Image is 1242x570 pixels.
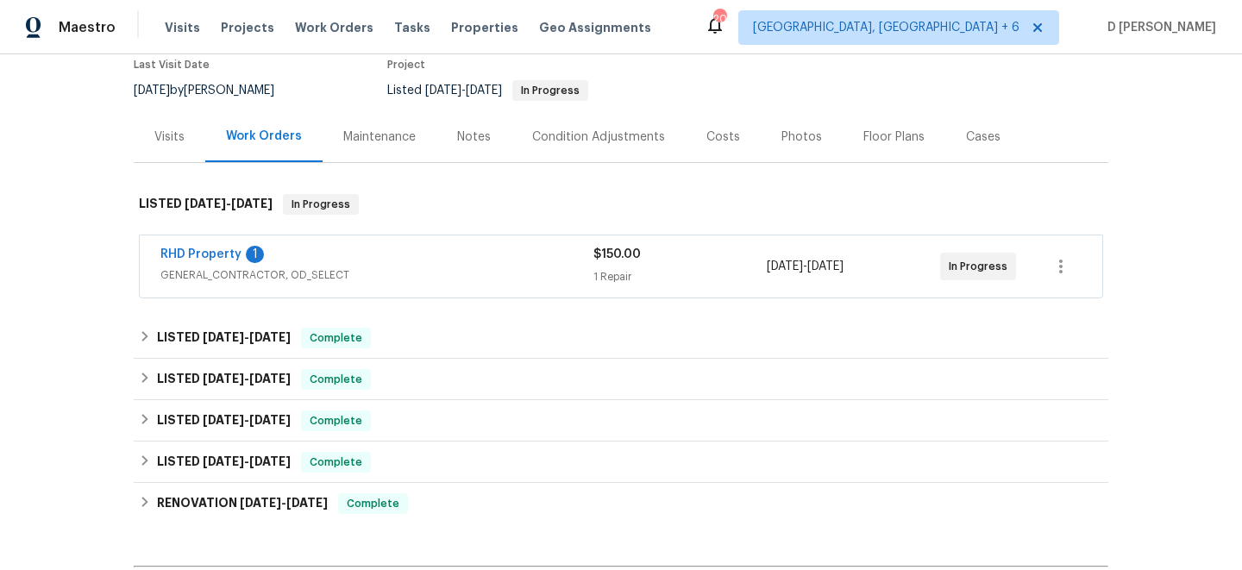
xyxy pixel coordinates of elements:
[340,495,406,512] span: Complete
[457,128,491,146] div: Notes
[157,328,291,348] h6: LISTED
[134,483,1108,524] div: RENOVATION [DATE]-[DATE]Complete
[134,317,1108,359] div: LISTED [DATE]-[DATE]Complete
[134,442,1108,483] div: LISTED [DATE]-[DATE]Complete
[249,455,291,467] span: [DATE]
[781,128,822,146] div: Photos
[203,455,244,467] span: [DATE]
[1101,19,1216,36] span: D [PERSON_NAME]
[466,85,502,97] span: [DATE]
[185,197,273,210] span: -
[303,412,369,429] span: Complete
[539,19,651,36] span: Geo Assignments
[154,128,185,146] div: Visits
[249,373,291,385] span: [DATE]
[343,128,416,146] div: Maintenance
[240,497,328,509] span: -
[203,455,291,467] span: -
[203,414,244,426] span: [DATE]
[221,19,274,36] span: Projects
[863,128,925,146] div: Floor Plans
[203,331,291,343] span: -
[246,246,264,263] div: 1
[767,258,844,275] span: -
[139,194,273,215] h6: LISTED
[514,85,586,96] span: In Progress
[767,260,803,272] span: [DATE]
[203,373,244,385] span: [DATE]
[394,22,430,34] span: Tasks
[203,373,291,385] span: -
[286,497,328,509] span: [DATE]
[706,128,740,146] div: Costs
[593,268,767,285] div: 1 Repair
[134,359,1108,400] div: LISTED [DATE]-[DATE]Complete
[593,248,641,260] span: $150.00
[807,260,844,272] span: [DATE]
[451,19,518,36] span: Properties
[134,177,1108,232] div: LISTED [DATE]-[DATE]In Progress
[425,85,502,97] span: -
[285,196,357,213] span: In Progress
[160,266,593,284] span: GENERAL_CONTRACTOR, OD_SELECT
[240,497,281,509] span: [DATE]
[249,331,291,343] span: [DATE]
[59,19,116,36] span: Maestro
[157,452,291,473] h6: LISTED
[185,197,226,210] span: [DATE]
[160,248,241,260] a: RHD Property
[203,331,244,343] span: [DATE]
[303,371,369,388] span: Complete
[134,60,210,70] span: Last Visit Date
[753,19,1019,36] span: [GEOGRAPHIC_DATA], [GEOGRAPHIC_DATA] + 6
[203,414,291,426] span: -
[387,85,588,97] span: Listed
[165,19,200,36] span: Visits
[532,128,665,146] div: Condition Adjustments
[157,410,291,431] h6: LISTED
[157,369,291,390] h6: LISTED
[303,454,369,471] span: Complete
[134,80,295,101] div: by [PERSON_NAME]
[387,60,425,70] span: Project
[303,329,369,347] span: Complete
[134,85,170,97] span: [DATE]
[713,10,725,28] div: 204
[249,414,291,426] span: [DATE]
[157,493,328,514] h6: RENOVATION
[295,19,373,36] span: Work Orders
[966,128,1000,146] div: Cases
[134,400,1108,442] div: LISTED [DATE]-[DATE]Complete
[231,197,273,210] span: [DATE]
[425,85,461,97] span: [DATE]
[226,128,302,145] div: Work Orders
[949,258,1014,275] span: In Progress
